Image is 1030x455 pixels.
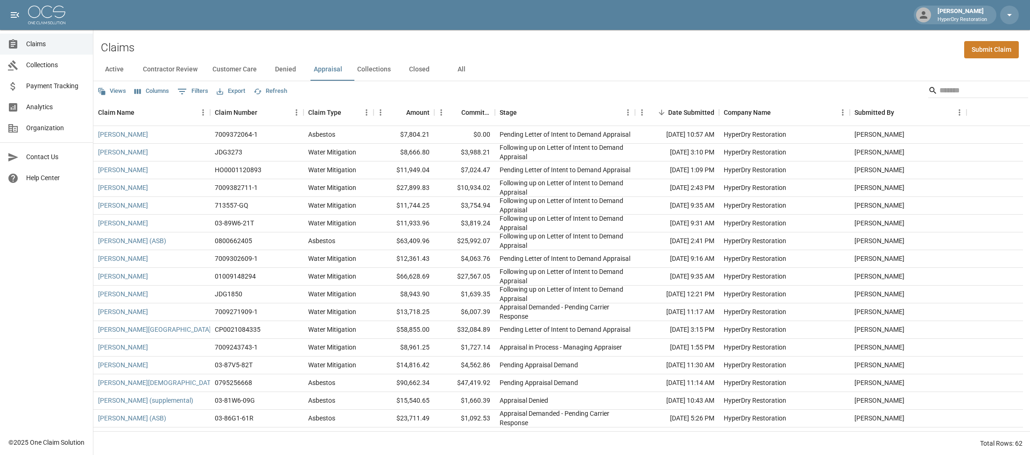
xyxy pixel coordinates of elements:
div: $8,666.80 [374,144,434,161]
span: Claims [26,39,85,49]
div: [DATE] 3:10 PM [635,144,719,161]
div: Company Name [724,99,771,126]
div: Ana Espino [854,183,904,192]
button: Sort [655,106,668,119]
div: Stage [500,99,517,126]
a: [PERSON_NAME] [98,289,148,299]
div: HyperDry Restoration [724,289,786,299]
button: Sort [134,106,148,119]
div: Water Mitigation [308,165,356,175]
div: JDG3273 [215,147,242,157]
div: $12,361.43 [374,250,434,268]
span: Analytics [26,102,85,112]
button: Denied [264,58,306,81]
div: HO0001120893 [215,165,261,175]
div: HyperDry Restoration [724,325,786,334]
button: Contractor Review [135,58,205,81]
div: Submitted By [850,99,967,126]
div: 01009148294 [215,272,256,281]
div: Following up on Letter of Intent to Demand Appraisal [500,285,630,303]
div: Stage [495,99,635,126]
div: Pending Appraisal Demand [500,360,578,370]
div: Ana Espino [854,254,904,263]
h2: Claims [101,41,134,55]
div: Appraisal Denied [500,396,548,405]
div: [DATE] 2:41 PM [635,232,719,250]
div: [DATE] 12:21 PM [635,286,719,303]
div: JDG1850 [215,289,242,299]
div: HyperDry Restoration [724,147,786,157]
div: HyperDry Restoration [724,130,786,139]
div: 7009372064-1 [215,130,258,139]
div: Water Mitigation [308,272,356,281]
div: Pending Letter of Intent to Demand Appraisal [500,130,630,139]
span: Organization [26,123,85,133]
div: Following up on Letter of Intent to Demand Appraisal [500,196,630,215]
span: Collections [26,60,85,70]
button: Menu [952,105,967,119]
div: Following up on Letter of Intent to Demand Appraisal [500,267,630,286]
div: [DATE] 1:55 PM [635,339,719,357]
div: $11,744.25 [374,197,434,215]
div: $4,562.86 [434,357,495,374]
div: HyperDry Restoration [724,360,786,370]
div: © 2025 One Claim Solution [8,438,85,447]
div: Claim Type [303,99,374,126]
div: Ana Espino [854,396,904,405]
div: $1,092.53 [434,410,495,427]
div: [DATE] 9:35 AM [635,197,719,215]
div: 03-81W6-09G [215,396,255,405]
div: $6,007.39 [434,303,495,321]
button: Closed [398,58,440,81]
div: Water Mitigation [308,307,356,316]
a: [PERSON_NAME] [98,272,148,281]
div: Ana Espino [854,165,904,175]
div: $0.00 [434,126,495,144]
div: Water Mitigation [308,183,356,192]
div: [DATE] 11:30 AM [635,357,719,374]
div: 0795256668 [215,378,252,387]
div: Claim Name [93,99,210,126]
div: Claim Number [215,99,257,126]
div: [DATE] 1:09 PM [635,161,719,179]
div: Ana Espino [854,236,904,245]
div: [DATE] 10:43 AM [635,392,719,410]
div: Pending Letter of Intent to Demand Appraisal [500,165,630,175]
div: $27,899.83 [374,179,434,197]
div: 03-89W6-21T [215,218,254,228]
div: HyperDry Restoration [724,272,786,281]
div: Claim Number [210,99,303,126]
div: $14,816.42 [374,357,434,374]
div: Date Submitted [635,99,719,126]
button: Sort [393,106,406,119]
div: HyperDry Restoration [724,413,786,423]
div: $63,409.96 [374,232,434,250]
div: $4,063.76 [434,250,495,268]
a: [PERSON_NAME] (supplemental) [98,396,193,405]
div: 7009302609-1 [215,254,258,263]
button: Menu [434,105,448,119]
span: Payment Tracking [26,81,85,91]
div: 03-87V5-82T [215,360,253,370]
a: [PERSON_NAME][GEOGRAPHIC_DATA] [98,325,211,334]
div: $8,943.90 [374,286,434,303]
button: Sort [894,106,907,119]
div: Water Mitigation [308,360,356,370]
div: $10,934.02 [434,179,495,197]
div: $23,711.49 [374,410,434,427]
button: open drawer [6,6,24,24]
div: Committed Amount [434,99,495,126]
div: CP0021084335 [215,325,261,334]
a: [PERSON_NAME] [98,307,148,316]
div: Ana Espino [854,147,904,157]
div: 03-86G1-61R [215,413,254,423]
div: $13,718.25 [374,303,434,321]
span: Contact Us [26,152,85,162]
div: [PERSON_NAME] [934,7,991,23]
div: Water Mitigation [308,201,356,210]
div: [DATE] 9:35 AM [635,268,719,286]
div: Date Submitted [668,99,714,126]
div: 7009243743-1 [215,343,258,352]
div: Amount [406,99,430,126]
div: Ana Espino [854,289,904,299]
